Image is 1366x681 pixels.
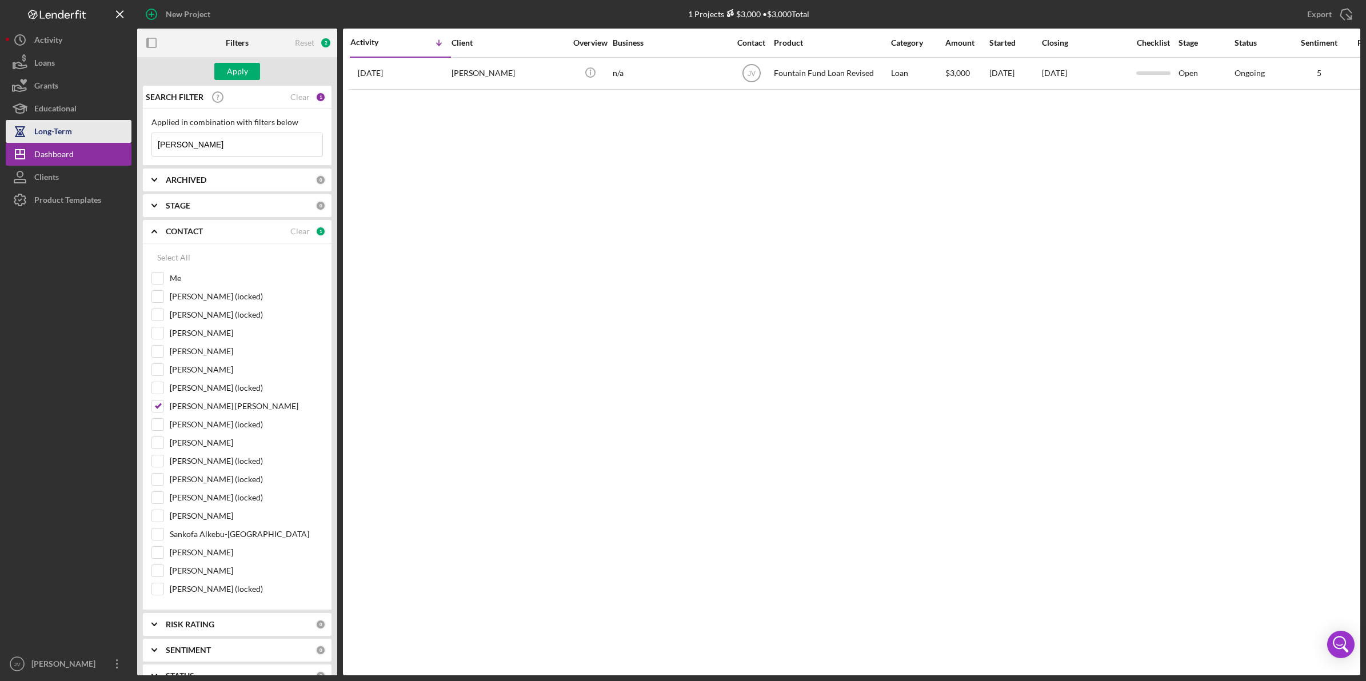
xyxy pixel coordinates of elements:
label: [PERSON_NAME] (locked) [170,309,323,321]
div: Applied in combination with filters below [151,118,323,127]
div: 0 [315,645,326,655]
text: JV [747,70,755,78]
div: Product [774,38,888,47]
div: Export [1307,3,1332,26]
b: SEARCH FILTER [146,93,203,102]
label: [PERSON_NAME] [170,510,323,522]
div: Category [891,38,944,47]
button: Long-Term [6,120,131,143]
button: Loans [6,51,131,74]
button: Clients [6,166,131,189]
div: Ongoing [1235,69,1265,78]
label: [PERSON_NAME] (locked) [170,419,323,430]
div: Loan [891,58,944,89]
div: 0 [315,619,326,630]
button: Activity [6,29,131,51]
div: Product Templates [34,189,101,214]
button: Dashboard [6,143,131,166]
b: STAGE [166,201,190,210]
label: Me [170,273,323,284]
div: Contact [730,38,773,47]
b: RISK RATING [166,620,214,629]
div: Closing [1042,38,1128,47]
button: JV[PERSON_NAME] [6,652,131,675]
div: Activity [34,29,62,54]
div: 1 [315,226,326,237]
div: n/a [613,58,727,89]
div: 2 [320,37,331,49]
div: Open [1179,58,1233,89]
div: Open Intercom Messenger [1327,631,1355,658]
div: [DATE] [989,58,1041,89]
label: [PERSON_NAME] (locked) [170,492,323,503]
div: Clients [34,166,59,191]
b: CONTACT [166,227,203,236]
div: 1 [315,92,326,102]
label: [PERSON_NAME] (locked) [170,474,323,485]
div: Clear [290,227,310,236]
div: Grants [34,74,58,100]
div: Clear [290,93,310,102]
div: 0 [315,671,326,681]
div: Business [613,38,727,47]
div: Stage [1179,38,1233,47]
div: Fountain Fund Loan Revised [774,58,888,89]
label: [PERSON_NAME] [170,364,323,375]
b: STATUS [166,671,194,680]
div: Started [989,38,1041,47]
label: [PERSON_NAME] (locked) [170,382,323,394]
div: 1 Projects • $3,000 Total [688,9,809,19]
div: 0 [315,201,326,211]
b: ARCHIVED [166,175,206,185]
div: Loans [34,51,55,77]
div: Educational [34,97,77,123]
div: Apply [227,63,248,80]
div: [PERSON_NAME] [29,652,103,678]
label: [PERSON_NAME] [170,327,323,339]
label: [PERSON_NAME] [170,346,323,357]
label: [PERSON_NAME] (locked) [170,455,323,467]
span: $3,000 [945,68,970,78]
div: Client [452,38,566,47]
b: Filters [226,38,249,47]
button: Grants [6,74,131,97]
div: Select All [157,246,190,269]
div: Activity [350,38,401,47]
b: SENTIMENT [166,646,211,655]
button: Product Templates [6,189,131,211]
div: Long-Term [34,120,72,146]
time: [DATE] [1042,68,1067,78]
button: New Project [137,3,222,26]
div: Status [1235,38,1289,47]
div: Sentiment [1291,38,1348,47]
div: 0 [315,175,326,185]
label: Sankofa Alkebu-[GEOGRAPHIC_DATA] [170,528,323,540]
label: [PERSON_NAME] (locked) [170,291,323,302]
div: 5 [1291,69,1348,78]
div: Amount [945,38,988,47]
label: [PERSON_NAME] [170,437,323,448]
div: New Project [166,3,210,26]
div: Overview [569,38,612,47]
button: Educational [6,97,131,120]
button: Select All [151,246,196,269]
button: Export [1296,3,1360,26]
time: 2025-03-12 18:22 [358,69,383,78]
label: [PERSON_NAME] (locked) [170,583,323,595]
div: Checklist [1129,38,1177,47]
div: [PERSON_NAME] [452,58,566,89]
div: $3,000 [724,9,761,19]
div: Reset [295,38,314,47]
label: [PERSON_NAME] [170,547,323,558]
button: Apply [214,63,260,80]
div: Dashboard [34,143,74,169]
label: [PERSON_NAME] [PERSON_NAME] [170,400,323,412]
